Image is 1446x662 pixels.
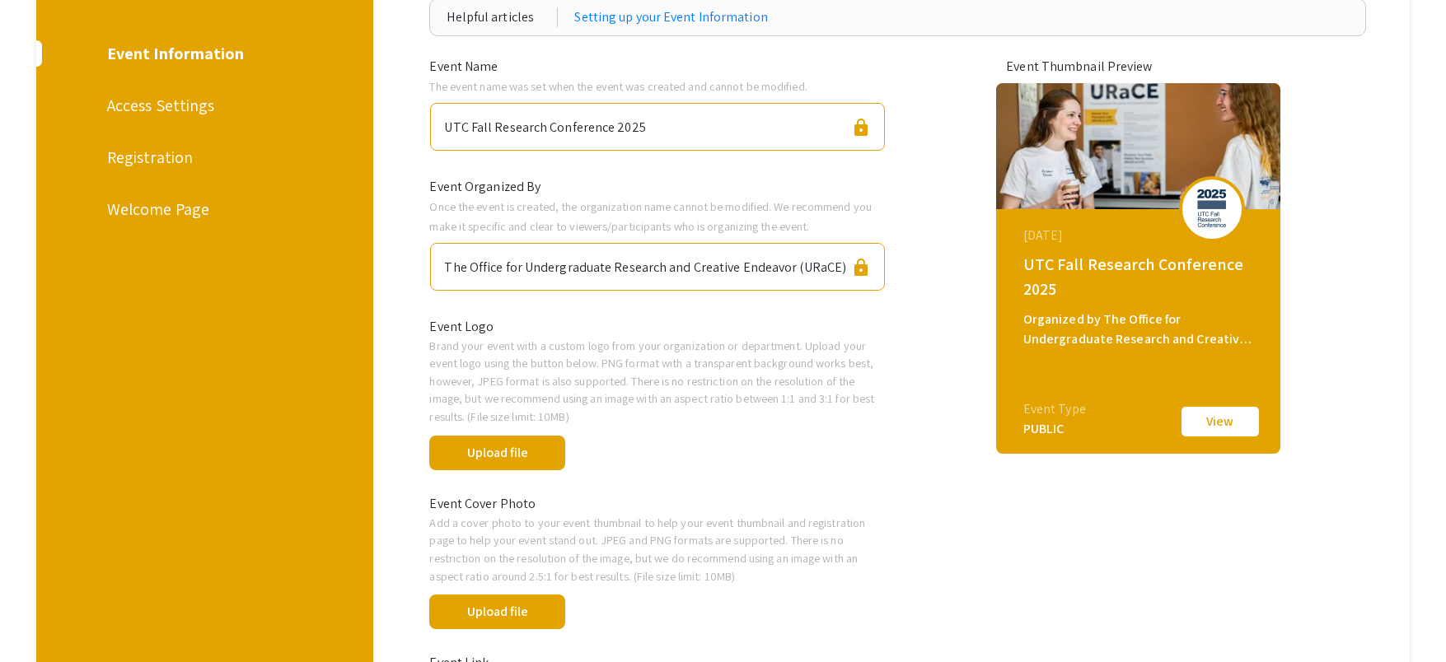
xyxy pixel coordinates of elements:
div: UTC Fall Research Conference 2025 [444,110,645,138]
span: The event name was set when the event was created and cannot be modified. [429,78,807,94]
div: Event Name [417,57,897,77]
img: utc-fall-research-conference-2025_eventCoverPhoto_a5c7b2__thumb.jpg [996,83,1280,209]
span: lock [851,118,871,138]
div: Event Information [107,41,299,66]
div: Event Thumbnail Preview [1006,57,1270,77]
div: PUBLIC [1023,419,1086,439]
div: The Office for Undergraduate Research and Creative Endeavor (URaCE) [444,250,846,277]
p: Brand your event with a custom logo from your organization or department. Upload your event logo ... [429,337,885,426]
div: Event Cover Photo [417,494,897,514]
div: Event Type [1023,399,1086,419]
span: Once the event is created, the organization name cannot be modified. We recommend you make it spe... [429,198,872,234]
div: Helpful articles [447,7,558,27]
a: Setting up your Event Information [574,7,767,27]
div: Registration [107,145,299,170]
button: Upload file [429,436,564,470]
div: Access Settings [107,93,299,118]
img: utc-fall-research-conference-2025_eventLogo_d5b72a_.png [1187,188,1237,229]
div: Welcome Page [107,197,299,221]
div: Event Organized By [417,177,897,197]
p: Add a cover photo to your event thumbnail to help your event thumbnail and registration page to h... [429,514,885,585]
div: Event Logo [417,317,897,337]
iframe: Chat [12,588,70,650]
button: View [1179,404,1261,439]
div: UTC Fall Research Conference 2025 [1023,252,1257,301]
span: lock [851,258,871,277]
div: Organized by The Office for Undergraduate Research and Creative Endeavor (URaCE) [1023,310,1257,349]
button: Upload file [429,594,564,629]
div: [DATE] [1023,226,1257,245]
span: done [580,432,620,472]
span: done [580,591,620,631]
